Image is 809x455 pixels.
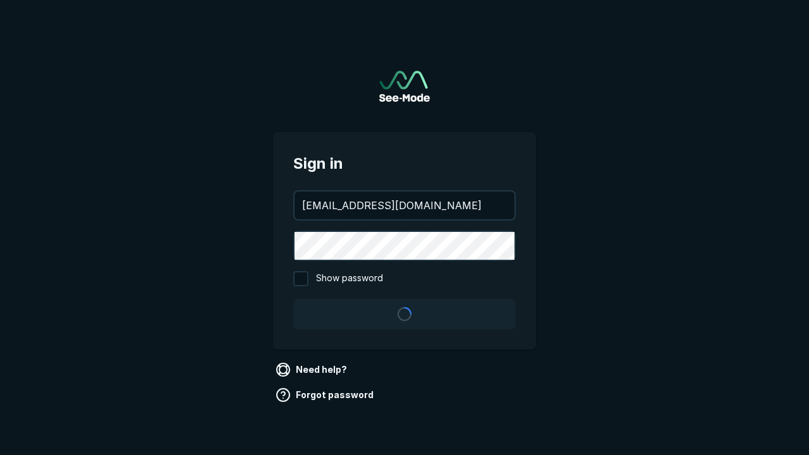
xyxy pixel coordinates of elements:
a: Forgot password [273,385,379,405]
a: Go to sign in [379,71,430,102]
a: Need help? [273,360,352,380]
span: Show password [316,271,383,286]
img: See-Mode Logo [379,71,430,102]
input: your@email.com [295,191,514,219]
span: Sign in [293,152,516,175]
